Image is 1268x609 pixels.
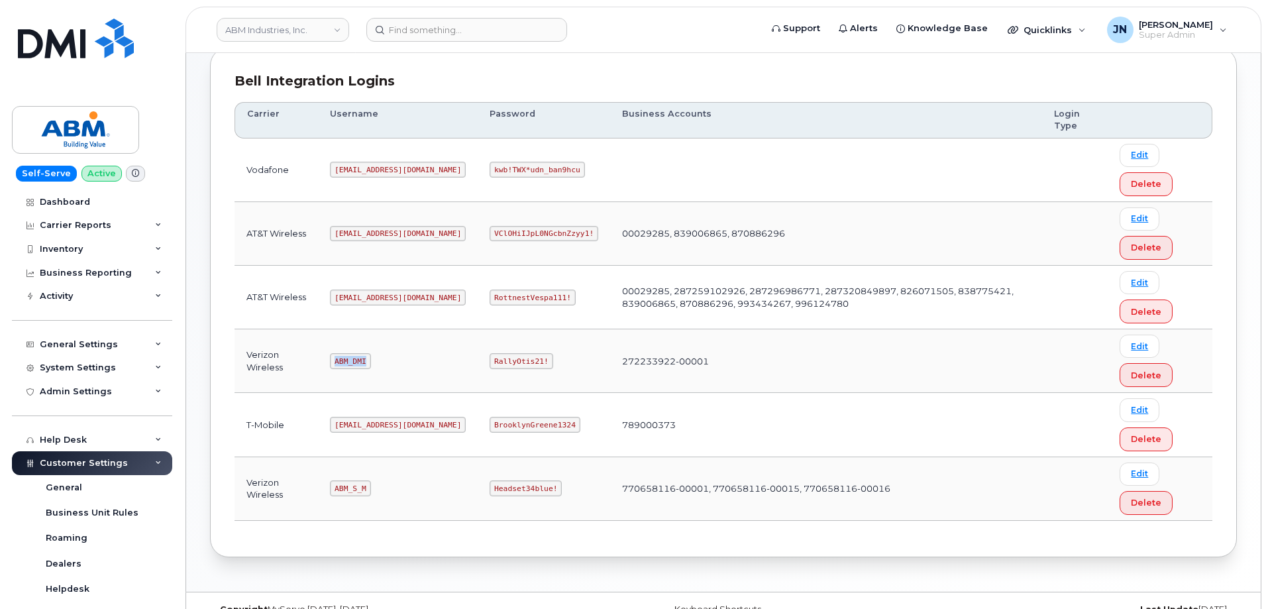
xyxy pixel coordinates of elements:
button: Delete [1120,491,1173,515]
td: Verizon Wireless [235,457,318,521]
th: Business Accounts [610,102,1042,138]
th: Login Type [1042,102,1108,138]
input: Find something... [366,18,567,42]
th: Carrier [235,102,318,138]
code: [EMAIL_ADDRESS][DOMAIN_NAME] [330,226,466,242]
button: Delete [1120,300,1173,323]
a: Support [763,15,829,42]
a: Edit [1120,271,1159,294]
div: Bell Integration Logins [235,72,1212,91]
td: AT&T Wireless [235,202,318,266]
a: Knowledge Base [887,15,997,42]
code: RallyOtis21! [490,353,553,369]
th: Password [478,102,610,138]
td: 00029285, 287259102926, 287296986771, 287320849897, 826071505, 838775421, 839006865, 870886296, 9... [610,266,1042,329]
th: Username [318,102,478,138]
button: Delete [1120,363,1173,387]
button: Delete [1120,427,1173,451]
td: 789000373 [610,393,1042,457]
a: Edit [1120,144,1159,167]
div: Quicklinks [998,17,1095,43]
span: JN [1113,22,1127,38]
code: ABM_S_M [330,480,370,496]
a: Edit [1120,398,1159,421]
td: 00029285, 839006865, 870886296 [610,202,1042,266]
span: [PERSON_NAME] [1139,19,1213,30]
button: Delete [1120,236,1173,260]
td: 770658116-00001, 770658116-00015, 770658116-00016 [610,457,1042,521]
span: Delete [1131,496,1161,509]
td: AT&T Wireless [235,266,318,329]
button: Delete [1120,172,1173,196]
a: Edit [1120,463,1159,486]
td: Vodafone [235,138,318,202]
code: RottnestVespa111! [490,290,576,305]
span: Super Admin [1139,30,1213,40]
code: ABM_DMI [330,353,370,369]
code: BrooklynGreene1324 [490,417,580,433]
div: Joe Nguyen Jr. [1098,17,1236,43]
span: Alerts [850,22,878,35]
code: [EMAIL_ADDRESS][DOMAIN_NAME] [330,290,466,305]
td: Verizon Wireless [235,329,318,393]
a: Edit [1120,335,1159,358]
span: Support [783,22,820,35]
span: Delete [1131,369,1161,382]
a: Alerts [829,15,887,42]
a: Edit [1120,207,1159,231]
code: kwb!TWX*udn_ban9hcu [490,162,584,178]
code: Headset34blue! [490,480,562,496]
code: VClOHiIJpL0NGcbnZzyy1! [490,226,598,242]
a: ABM Industries, Inc. [217,18,349,42]
span: Delete [1131,241,1161,254]
span: Delete [1131,433,1161,445]
code: [EMAIL_ADDRESS][DOMAIN_NAME] [330,417,466,433]
td: 272233922-00001 [610,329,1042,393]
span: Quicklinks [1024,25,1072,35]
code: [EMAIL_ADDRESS][DOMAIN_NAME] [330,162,466,178]
span: Knowledge Base [908,22,988,35]
td: T-Mobile [235,393,318,457]
span: Delete [1131,305,1161,318]
span: Delete [1131,178,1161,190]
